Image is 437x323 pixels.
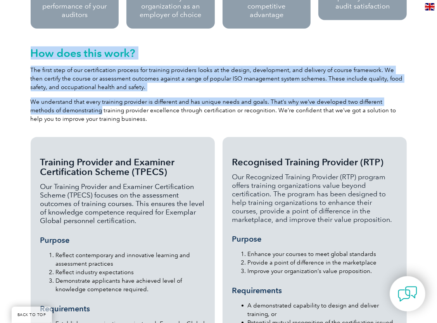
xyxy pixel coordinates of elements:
[40,156,175,177] span: Training Provider and Examiner Certification Scheme (TPECS)
[31,66,407,91] p: The first step of our certification process for training providers looks at the design, developme...
[232,173,397,224] p: Our Recognized Training Provider (RTP) program offers training organizations value beyond certifi...
[31,98,407,123] p: We understand that every training provider is different and has unique needs and goals. That’s wh...
[56,268,205,277] li: Reflect industry expectations
[232,286,397,296] h3: Requirements
[232,234,397,244] h3: Purpose
[398,284,417,304] img: contact-chat.png
[248,301,397,318] li: A demonstrated capability to design and deliver training, or
[425,3,435,10] img: en
[40,235,205,245] h3: Purpose
[248,258,397,267] li: Provide a point of difference in the marketplace
[248,267,397,275] li: Improve your organization’s value proposition.
[56,277,205,294] li: Demonstrate applicants have achieved level of knowledge competence required.
[248,250,397,258] li: Enhance your courses to meet global standards
[12,307,52,323] a: BACK TO TOP
[56,251,205,268] li: Reflect contemporary and innovative learning and assessment practices
[40,182,205,225] p: Our Training Provider and Examiner Certification Scheme (TPECS) focuses on the assessment outcome...
[40,304,205,314] h3: Requirements
[31,47,407,59] h2: How does this work?
[232,156,384,168] span: Recognised Training Provider (RTP)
